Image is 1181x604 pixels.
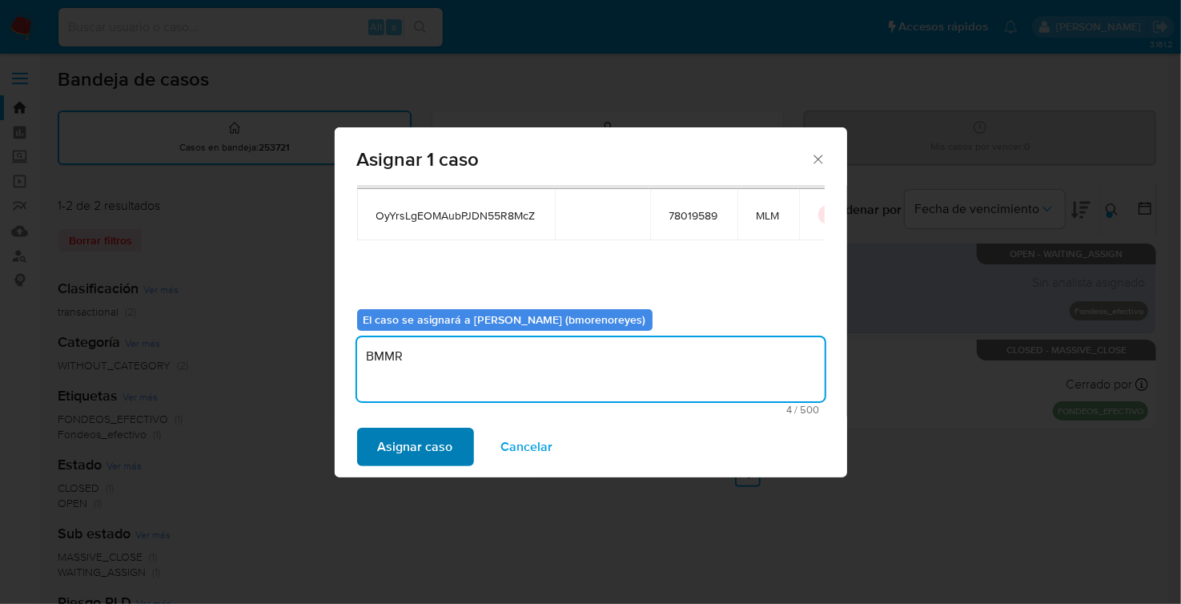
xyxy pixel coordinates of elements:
span: 78019589 [669,208,718,223]
span: Máximo 500 caracteres [362,405,820,415]
button: Cerrar ventana [810,151,825,166]
span: MLM [757,208,780,223]
button: Cancelar [480,428,574,466]
button: Asignar caso [357,428,474,466]
span: Asignar caso [378,429,453,465]
b: El caso se asignará a [PERSON_NAME] (bmorenoreyes) [364,312,646,328]
textarea: BMMR [357,337,825,401]
button: icon-button [818,205,838,224]
span: Asignar 1 caso [357,150,811,169]
div: assign-modal [335,127,847,477]
span: OyYrsLgEOMAubPJDN55R8McZ [376,208,536,223]
span: Cancelar [501,429,553,465]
